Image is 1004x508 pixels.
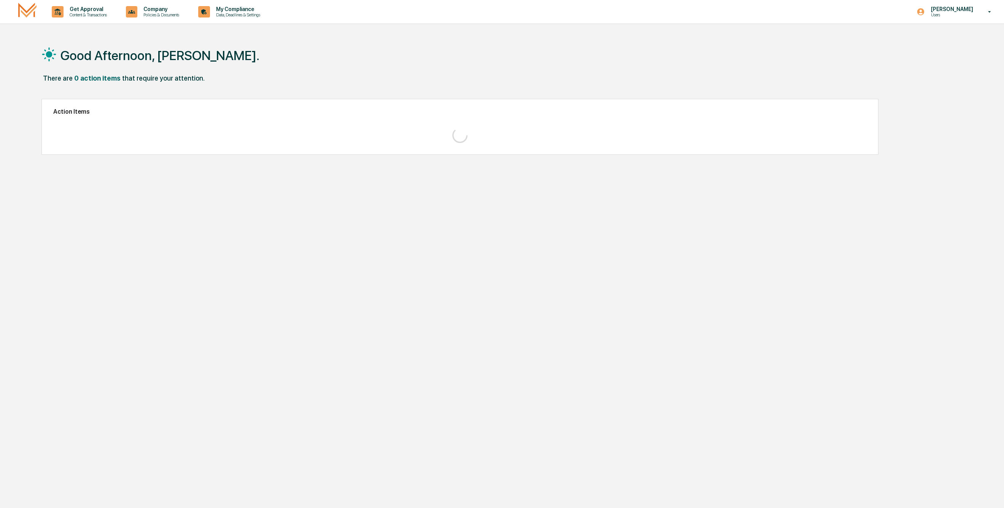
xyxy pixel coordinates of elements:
[137,6,183,12] p: Company
[43,74,73,82] div: There are
[210,12,264,17] p: Data, Deadlines & Settings
[64,12,111,17] p: Content & Transactions
[122,74,205,82] div: that require your attention.
[60,48,259,63] h1: Good Afternoon, [PERSON_NAME].
[64,6,111,12] p: Get Approval
[925,6,977,12] p: [PERSON_NAME]
[210,6,264,12] p: My Compliance
[925,12,977,17] p: Users
[53,108,867,115] h2: Action Items
[74,74,121,82] div: 0 action items
[137,12,183,17] p: Policies & Documents
[18,3,37,21] img: logo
